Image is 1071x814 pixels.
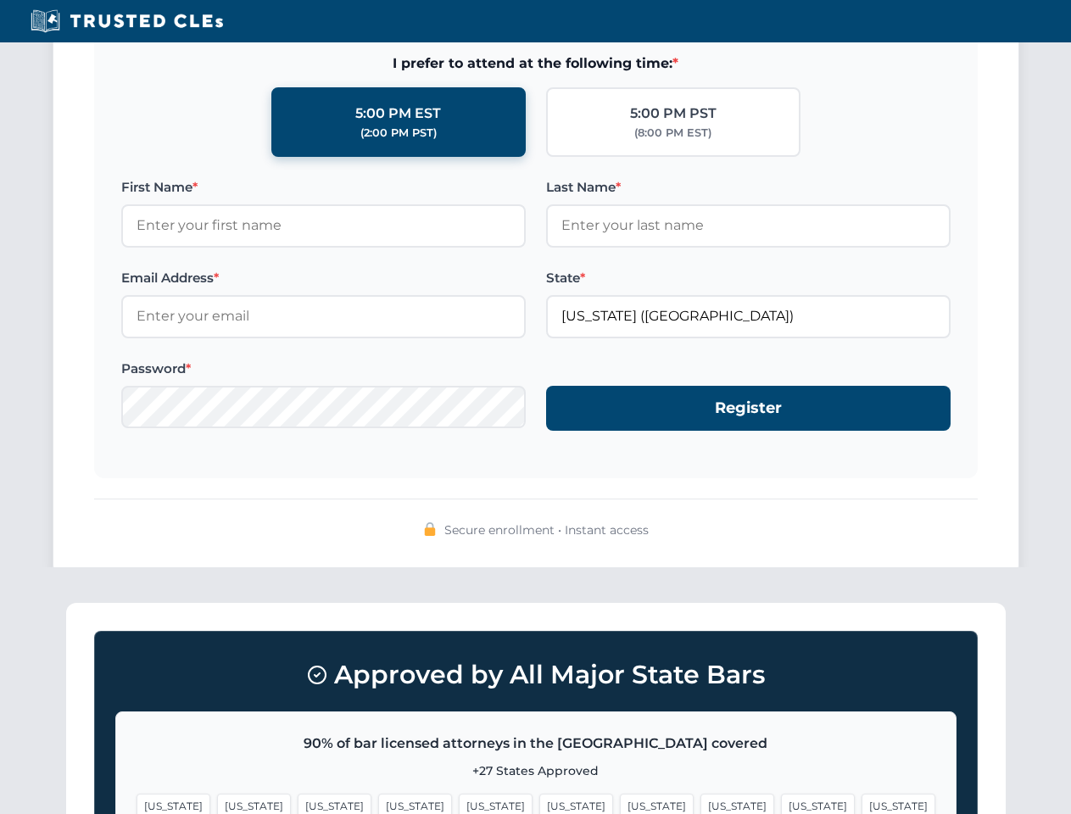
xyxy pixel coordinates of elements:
[355,103,441,125] div: 5:00 PM EST
[121,359,526,379] label: Password
[360,125,437,142] div: (2:00 PM PST)
[630,103,717,125] div: 5:00 PM PST
[546,386,951,431] button: Register
[546,268,951,288] label: State
[546,177,951,198] label: Last Name
[137,733,935,755] p: 90% of bar licensed attorneys in the [GEOGRAPHIC_DATA] covered
[546,295,951,337] input: Florida (FL)
[121,268,526,288] label: Email Address
[546,204,951,247] input: Enter your last name
[634,125,711,142] div: (8:00 PM EST)
[121,204,526,247] input: Enter your first name
[115,652,957,698] h3: Approved by All Major State Bars
[25,8,228,34] img: Trusted CLEs
[121,295,526,337] input: Enter your email
[137,761,935,780] p: +27 States Approved
[444,521,649,539] span: Secure enrollment • Instant access
[121,177,526,198] label: First Name
[121,53,951,75] span: I prefer to attend at the following time:
[423,522,437,536] img: 🔒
